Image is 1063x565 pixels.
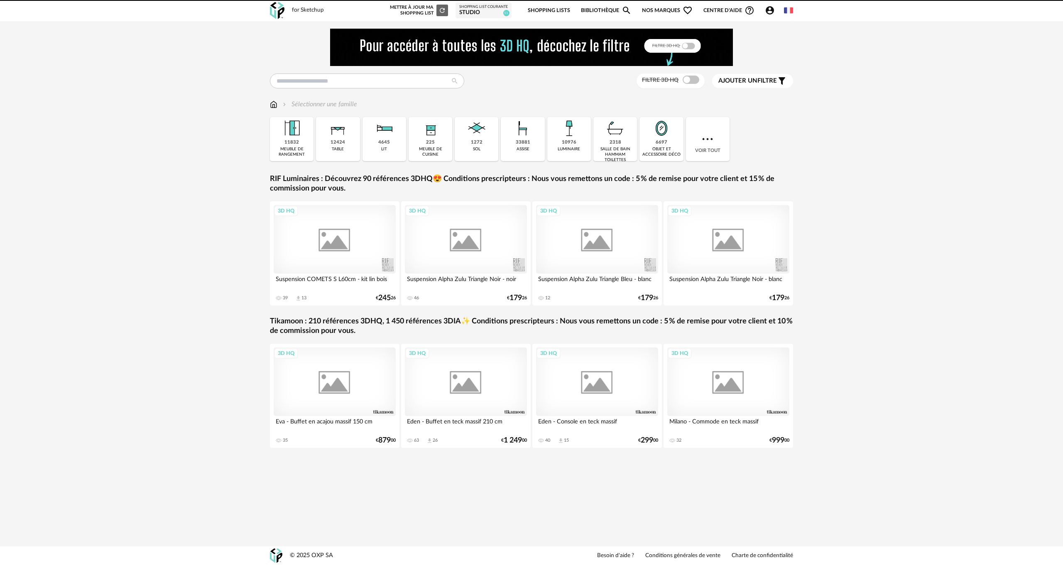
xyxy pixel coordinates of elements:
[433,438,438,443] div: 26
[645,552,720,560] a: Conditions générales de vente
[270,548,282,563] img: OXP
[381,147,387,152] div: lit
[270,2,284,19] img: OXP
[503,10,509,16] span: 11
[638,295,658,301] div: € 26
[536,416,658,433] div: Eden - Console en teck massif
[290,552,333,560] div: © 2025 OXP SA
[536,348,561,359] div: 3D HQ
[405,348,429,359] div: 3D HQ
[295,295,301,301] span: Download icon
[426,139,435,146] div: 225
[414,438,419,443] div: 63
[604,117,627,139] img: Salle%20de%20bain.png
[292,7,324,14] div: for Sketchup
[301,295,306,301] div: 13
[536,205,561,216] div: 3D HQ
[558,147,580,152] div: luminaire
[274,205,298,216] div: 3D HQ
[426,438,433,444] span: Download icon
[283,438,288,443] div: 35
[509,295,522,301] span: 179
[459,5,508,10] div: Shopping List courante
[459,5,508,17] a: Shopping List courante studio 11
[638,438,658,443] div: € 00
[642,1,693,20] span: Nos marques
[664,344,793,448] a: 3D HQ Milano - Commode en teck massif 32 €99900
[745,5,754,15] span: Help Circle Outline icon
[401,344,531,448] a: 3D HQ Eden - Buffet en teck massif 210 cm 63 Download icon 26 €1 24900
[532,344,662,448] a: 3D HQ Eden - Console en teck massif 40 Download icon 15 €29900
[668,205,692,216] div: 3D HQ
[274,416,396,433] div: Eva - Buffet en acajou massif 150 cm
[712,74,793,88] button: Ajouter unfiltre Filter icon
[667,274,789,290] div: Suspension Alpha Zulu Triangle Noir - blanc
[401,201,531,306] a: 3D HQ Suspension Alpha Zulu Triangle Noir - noir 46 €17926
[376,438,396,443] div: € 00
[270,100,277,109] img: svg+xml;base64,PHN2ZyB3aWR0aD0iMTYiIGhlaWdodD0iMTciIHZpZXdCb3g9IjAgMCAxNiAxNyIgZmlsbD0ibm9uZSIgeG...
[769,295,789,301] div: € 26
[784,6,793,15] img: fr
[332,147,344,152] div: table
[765,5,779,15] span: Account Circle icon
[378,295,391,301] span: 245
[411,147,450,157] div: meuble de cuisine
[281,100,288,109] img: svg+xml;base64,PHN2ZyB3aWR0aD0iMTYiIGhlaWdodD0iMTYiIHZpZXdCb3g9IjAgMCAxNiAxNiIgZmlsbD0ibm9uZSIgeG...
[471,139,483,146] div: 1272
[642,77,678,83] span: Filtre 3D HQ
[270,201,399,306] a: 3D HQ Suspension COMETS S L60cm - kit lin bois 39 Download icon 13 €24526
[650,117,673,139] img: Miroir.png
[281,100,357,109] div: Sélectionner une famille
[378,139,390,146] div: 4645
[376,295,396,301] div: € 26
[270,174,793,194] a: RIF Luminaires : Découvrez 90 références 3DHQ😍 Conditions prescripteurs : Nous vous remettons un ...
[438,8,446,12] span: Refresh icon
[405,205,429,216] div: 3D HQ
[501,438,527,443] div: € 00
[686,117,730,161] div: Voir tout
[676,438,681,443] div: 32
[610,139,621,146] div: 2318
[272,147,311,157] div: meuble de rangement
[718,77,777,85] span: filtre
[732,552,793,560] a: Charte de confidentialité
[327,117,349,139] img: Table.png
[281,117,303,139] img: Meuble%20de%20rangement.png
[769,438,789,443] div: € 00
[641,438,653,443] span: 299
[405,274,527,290] div: Suspension Alpha Zulu Triangle Noir - noir
[718,78,757,84] span: Ajouter un
[700,132,715,147] img: more.7b13dc1.svg
[545,438,550,443] div: 40
[459,9,508,17] div: studio
[772,438,784,443] span: 999
[703,5,754,15] span: Centre d'aideHelp Circle Outline icon
[507,295,527,301] div: € 26
[504,438,522,443] span: 1 249
[512,117,534,139] img: Assise.png
[528,1,570,20] a: Shopping Lists
[558,117,580,139] img: Luminaire.png
[558,438,564,444] span: Download icon
[270,317,793,336] a: Tikamoon : 210 références 3DHQ, 1 450 références 3DIA✨ Conditions prescripteurs : Nous vous remet...
[517,147,529,152] div: assise
[274,348,298,359] div: 3D HQ
[597,552,634,560] a: Besoin d'aide ?
[516,139,530,146] div: 33881
[777,76,787,86] span: Filter icon
[664,201,793,306] a: 3D HQ Suspension Alpha Zulu Triangle Noir - blanc €17926
[414,295,419,301] div: 46
[765,5,775,15] span: Account Circle icon
[419,117,442,139] img: Rangement.png
[274,274,396,290] div: Suspension COMETS S L60cm - kit lin bois
[465,117,488,139] img: Sol.png
[331,139,345,146] div: 12424
[536,274,658,290] div: Suspension Alpha Zulu Triangle Bleu - blanc
[373,117,395,139] img: Literie.png
[388,5,448,16] div: Mettre à jour ma Shopping List
[596,147,634,163] div: salle de bain hammam toilettes
[622,5,632,15] span: Magnify icon
[378,438,391,443] span: 879
[641,295,653,301] span: 179
[656,139,667,146] div: 6697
